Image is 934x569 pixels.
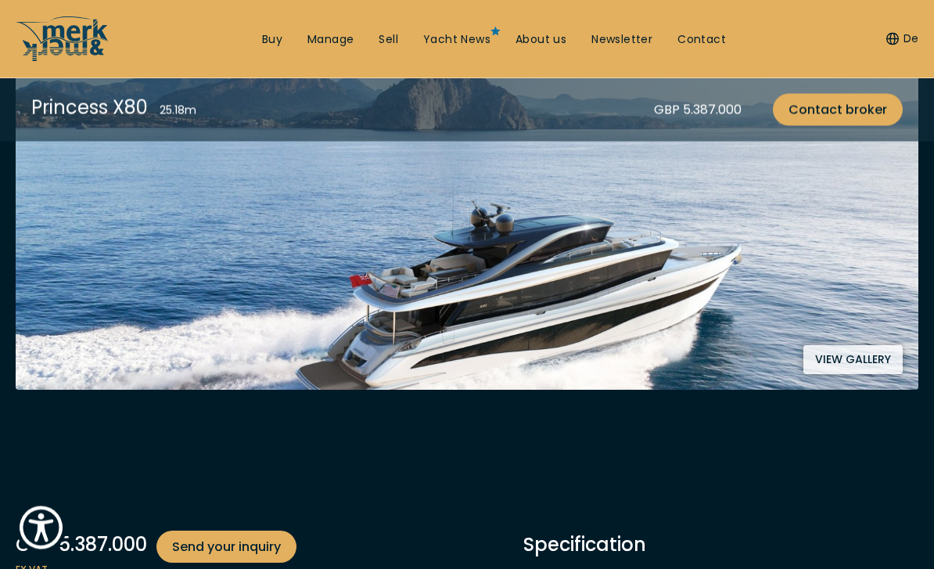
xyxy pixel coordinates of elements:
a: Newsletter [591,32,652,48]
div: Specification [523,531,918,559]
a: About us [515,32,566,48]
div: Princess X80 [31,94,148,121]
a: Contact broker [773,94,903,126]
button: De [886,31,918,47]
a: Sell [379,32,398,48]
a: Send your inquiry [156,531,296,564]
button: Show Accessibility Preferences [16,502,66,553]
a: Contact [677,32,726,48]
img: Merk&Merk [16,38,918,391]
a: Buy [262,32,282,48]
a: Manage [307,32,354,48]
a: / [16,49,110,67]
div: GBP 5.387.000 [654,100,742,120]
div: GBP 5.387.000 [16,531,449,564]
span: Send your inquiry [172,538,281,557]
a: Yacht News [423,32,490,48]
span: Contact broker [789,100,887,120]
button: View gallery [803,346,903,375]
div: 25.18 m [160,103,196,119]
